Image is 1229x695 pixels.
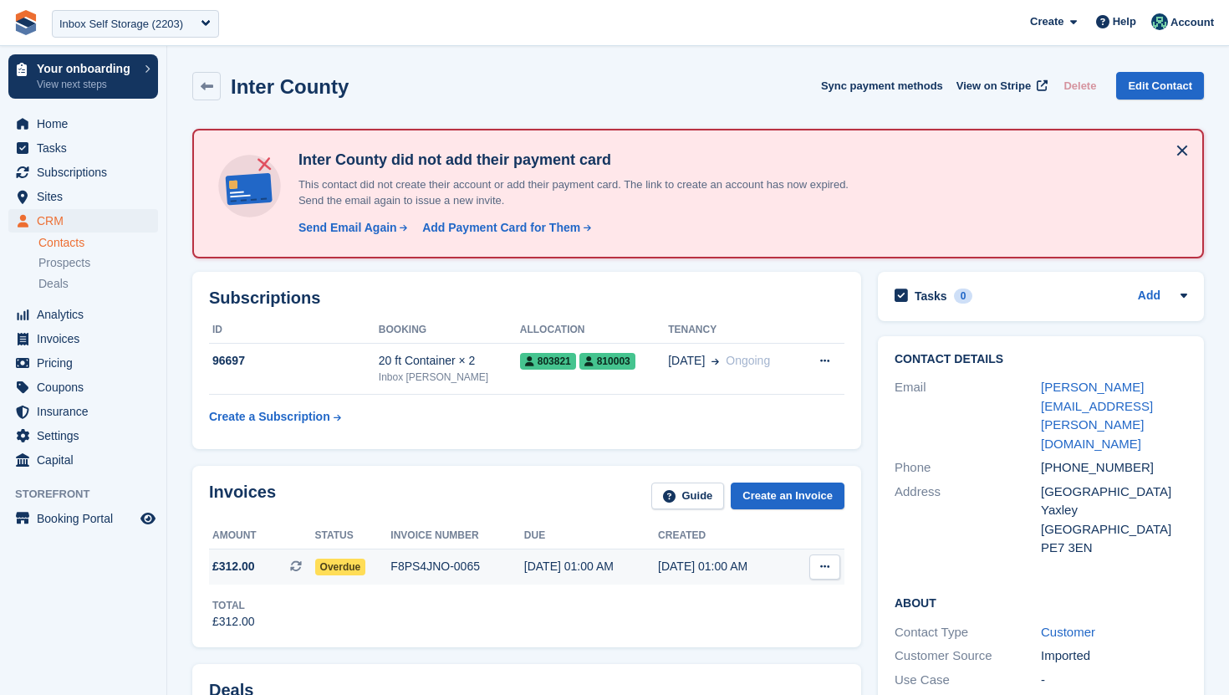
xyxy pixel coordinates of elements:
[209,289,844,308] h2: Subscriptions
[524,523,658,549] th: Due
[37,376,137,399] span: Coupons
[520,317,668,344] th: Allocation
[8,400,158,423] a: menu
[950,72,1051,100] a: View on Stripe
[37,400,137,423] span: Insurance
[895,594,1187,611] h2: About
[1138,287,1160,306] a: Add
[668,317,799,344] th: Tenancy
[954,289,973,304] div: 0
[8,351,158,375] a: menu
[390,523,523,549] th: Invoice number
[15,486,166,503] span: Storefront
[379,317,520,344] th: Booking
[1041,625,1095,639] a: Customer
[298,219,397,237] div: Send Email Again
[8,112,158,135] a: menu
[38,255,90,271] span: Prospects
[38,254,158,272] a: Prospects
[37,424,137,447] span: Settings
[212,598,255,613] div: Total
[212,613,255,631] div: £312.00
[38,235,158,251] a: Contacts
[1057,72,1103,100] button: Delete
[8,448,158,472] a: menu
[1041,458,1187,478] div: [PHONE_NUMBER]
[1041,520,1187,539] div: [GEOGRAPHIC_DATA]
[379,370,520,385] div: Inbox [PERSON_NAME]
[8,376,158,399] a: menu
[231,75,349,98] h2: Inter County
[422,219,580,237] div: Add Payment Card for Them
[37,303,137,326] span: Analytics
[37,185,137,208] span: Sites
[668,352,705,370] span: [DATE]
[209,317,379,344] th: ID
[37,161,137,184] span: Subscriptions
[8,424,158,447] a: menu
[821,72,943,100] button: Sync payment methods
[1116,72,1204,100] a: Edit Contact
[209,523,315,549] th: Amount
[13,10,38,35] img: stora-icon-8386f47178a22dfd0bd8f6a31ec36ba5ce8667c1dd55bd0f319d3a0aa187defe.svg
[59,16,183,33] div: Inbox Self Storage (2203)
[8,327,158,350] a: menu
[1041,539,1187,558] div: PE7 3EN
[520,353,576,370] span: 803821
[895,378,1041,453] div: Email
[8,54,158,99] a: Your onboarding View next steps
[1170,14,1214,31] span: Account
[37,77,136,92] p: View next steps
[895,646,1041,666] div: Customer Source
[726,354,770,367] span: Ongoing
[315,559,366,575] span: Overdue
[292,176,877,209] p: This contact did not create their account or add their payment card. The link to create an accoun...
[212,558,255,575] span: £312.00
[37,209,137,233] span: CRM
[895,623,1041,642] div: Contact Type
[651,483,725,510] a: Guide
[37,507,137,530] span: Booking Portal
[579,353,635,370] span: 810003
[1113,13,1136,30] span: Help
[390,558,523,575] div: F8PS4JNO-0065
[8,209,158,233] a: menu
[8,507,158,530] a: menu
[8,303,158,326] a: menu
[209,352,379,370] div: 96697
[895,458,1041,478] div: Phone
[379,352,520,370] div: 20 ft Container × 2
[38,275,158,293] a: Deals
[8,185,158,208] a: menu
[37,327,137,350] span: Invoices
[214,151,285,222] img: no-card-linked-e7822e413c904bf8b177c4d89f31251c4716f9871600ec3ca5bfc59e148c83f4.svg
[731,483,844,510] a: Create an Invoice
[315,523,391,549] th: Status
[209,408,330,426] div: Create a Subscription
[895,483,1041,558] div: Address
[524,558,658,575] div: [DATE] 01:00 AM
[37,63,136,74] p: Your onboarding
[37,136,137,160] span: Tasks
[895,671,1041,690] div: Use Case
[38,276,69,292] span: Deals
[37,448,137,472] span: Capital
[416,219,593,237] a: Add Payment Card for Them
[1041,483,1187,502] div: [GEOGRAPHIC_DATA]
[658,558,792,575] div: [DATE] 01:00 AM
[895,353,1187,366] h2: Contact Details
[37,351,137,375] span: Pricing
[956,78,1031,95] span: View on Stripe
[1041,671,1187,690] div: -
[915,289,947,304] h2: Tasks
[8,161,158,184] a: menu
[209,483,276,510] h2: Invoices
[1041,501,1187,520] div: Yaxley
[658,523,792,549] th: Created
[1041,380,1153,451] a: [PERSON_NAME][EMAIL_ADDRESS][PERSON_NAME][DOMAIN_NAME]
[1030,13,1063,30] span: Create
[1041,646,1187,666] div: Imported
[37,112,137,135] span: Home
[292,151,877,170] h4: Inter County did not add their payment card
[138,508,158,529] a: Preview store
